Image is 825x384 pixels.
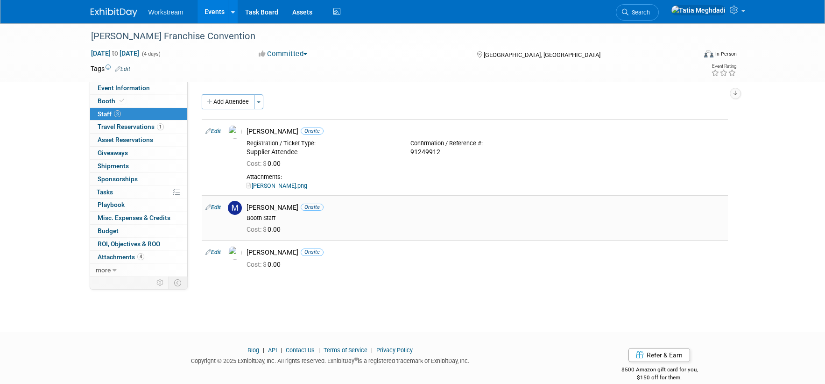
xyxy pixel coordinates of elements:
button: Add Attendee [202,94,254,109]
a: Edit [205,249,221,256]
div: Attachments: [247,173,724,181]
span: Booth [98,97,126,105]
div: [PERSON_NAME] [247,127,724,136]
a: Playbook [90,199,187,211]
a: Budget [90,225,187,237]
div: [PERSON_NAME] [247,248,724,257]
a: Travel Reservations1 [90,121,187,133]
span: Asset Reservations [98,136,153,143]
td: Toggle Event Tabs [168,277,187,289]
span: Cost: $ [247,261,268,268]
img: ExhibitDay [91,8,137,17]
span: ROI, Objectives & ROO [98,240,160,248]
span: Cost: $ [247,226,268,233]
a: Giveaways [90,147,187,159]
a: Booth [90,95,187,107]
a: Misc. Expenses & Credits [90,212,187,224]
a: Contact Us [286,347,315,354]
span: Onsite [301,204,324,211]
span: more [96,266,111,274]
sup: ® [354,356,358,362]
a: Sponsorships [90,173,187,185]
a: Privacy Policy [376,347,413,354]
button: Committed [255,49,311,59]
span: Event Information [98,84,150,92]
td: Personalize Event Tab Strip [152,277,169,289]
div: [PERSON_NAME] Franchise Convention [88,28,682,45]
span: 1 [157,123,164,130]
span: Playbook [98,201,125,208]
div: Registration / Ticket Type: [247,140,396,147]
span: (4 days) [141,51,161,57]
a: Edit [205,128,221,135]
span: | [369,347,375,354]
a: more [90,264,187,277]
span: Attachments [98,253,144,261]
a: Tasks [90,186,187,199]
div: Event Format [641,49,737,63]
span: | [316,347,322,354]
a: Blog [247,347,259,354]
span: Travel Reservations [98,123,164,130]
span: Giveaways [98,149,128,156]
img: Tatia Meghdadi [671,5,726,15]
a: Asset Reservations [90,134,187,146]
a: Edit [205,204,221,211]
div: Confirmation / Reference #: [410,140,560,147]
div: $150 off for them. [584,374,735,382]
span: [GEOGRAPHIC_DATA], [GEOGRAPHIC_DATA] [484,51,600,58]
span: 0.00 [247,160,284,167]
span: Staff [98,110,121,118]
div: Event Rating [711,64,736,69]
img: Format-Inperson.png [704,50,713,57]
a: Staff3 [90,108,187,121]
a: Terms of Service [324,347,367,354]
span: Onsite [301,249,324,256]
div: 91249912 [410,148,560,156]
span: 0.00 [247,261,284,268]
a: Shipments [90,160,187,172]
a: [PERSON_NAME].png [247,182,307,189]
span: Shipments [98,162,129,170]
span: to [111,50,120,57]
span: Onsite [301,128,324,135]
span: | [278,347,284,354]
div: Copyright © 2025 ExhibitDay, Inc. All rights reserved. ExhibitDay is a registered trademark of Ex... [91,355,571,365]
span: 3 [114,110,121,117]
a: Search [616,4,659,21]
a: Edit [115,66,130,72]
span: Search [628,9,650,16]
td: Tags [91,64,130,73]
div: Supplier Attendee [247,148,396,156]
img: M.jpg [228,201,242,215]
span: | [261,347,267,354]
a: Event Information [90,82,187,94]
span: 4 [137,253,144,260]
span: Tasks [97,188,113,196]
span: Cost: $ [247,160,268,167]
span: Workstream [148,8,183,16]
a: Attachments4 [90,251,187,263]
div: [PERSON_NAME] [247,203,724,212]
a: ROI, Objectives & ROO [90,238,187,250]
span: 0.00 [247,226,284,233]
div: $500 Amazon gift card for you, [584,360,735,381]
span: Sponsorships [98,175,138,183]
span: [DATE] [DATE] [91,49,140,57]
a: Refer & Earn [628,348,690,362]
i: Booth reservation complete [120,98,124,103]
div: In-Person [715,50,737,57]
div: Booth Staff [247,214,724,222]
span: Misc. Expenses & Credits [98,214,170,221]
a: API [268,347,277,354]
span: Budget [98,227,119,235]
